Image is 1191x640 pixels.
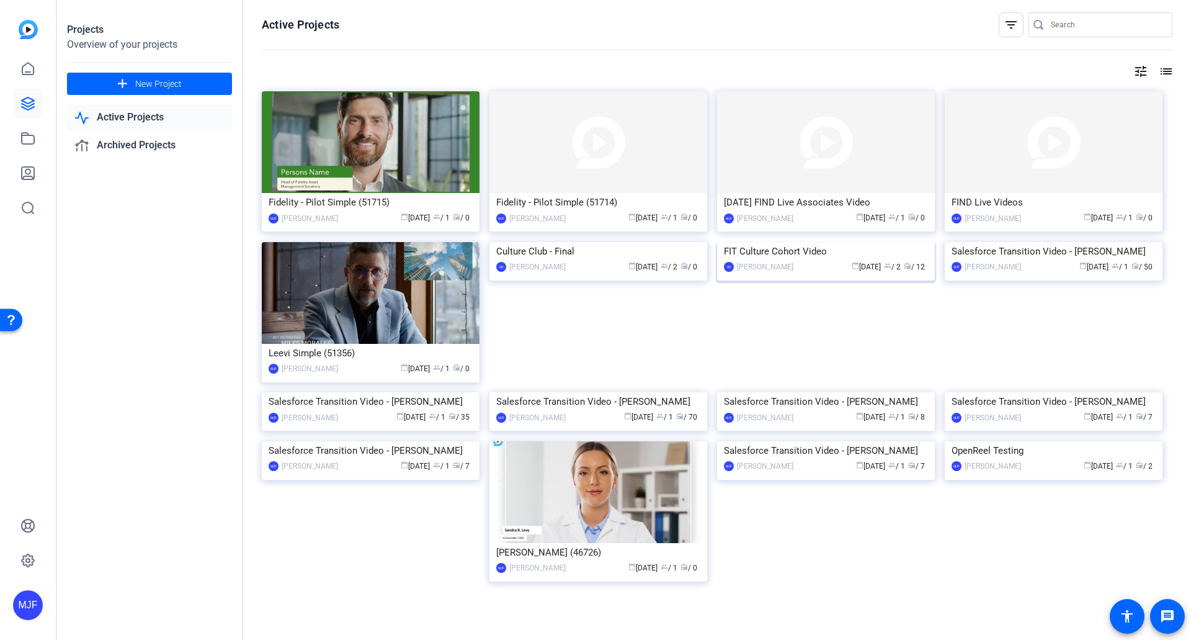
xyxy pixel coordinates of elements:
div: LW [724,262,734,272]
span: calendar_today [1079,262,1087,269]
div: Fidelity - Pilot Simple (51715) [269,193,473,212]
div: MJF [496,214,506,223]
span: radio [1136,461,1143,469]
div: [PERSON_NAME] [965,212,1021,225]
span: [DATE] [1084,413,1113,421]
mat-icon: filter_list [1004,17,1019,32]
span: radio [453,461,460,469]
h1: Active Projects [262,17,339,32]
span: group [884,262,891,269]
div: [DATE] FIND Live Associates Video [724,193,928,212]
span: calendar_today [1084,213,1091,220]
div: Salesforce Transition Video - [PERSON_NAME] [496,392,700,411]
span: group [661,213,668,220]
span: radio [1136,412,1143,420]
mat-icon: list [1158,64,1172,79]
span: [DATE] [624,413,653,421]
span: / 1 [1116,462,1133,471]
img: blue-gradient.svg [19,20,38,39]
span: [DATE] [856,462,885,471]
span: group [1116,461,1123,469]
span: / 2 [884,263,901,271]
span: calendar_today [852,262,859,269]
span: group [656,412,664,420]
span: / 0 [680,564,697,572]
span: radio [453,213,460,220]
span: calendar_today [628,563,636,570]
div: MJF [269,214,279,223]
div: OpenReel Testing [952,441,1156,460]
span: group [433,461,440,469]
mat-icon: tune [1133,64,1148,79]
span: [DATE] [401,462,430,471]
div: [PERSON_NAME] [509,212,566,225]
div: Salesforce Transition Video - [PERSON_NAME] [952,242,1156,261]
div: MJF [13,590,43,620]
div: [PERSON_NAME] [965,261,1021,273]
span: / 0 [908,214,925,222]
span: / 0 [680,263,697,271]
span: [DATE] [401,364,430,373]
div: LW [496,262,506,272]
span: calendar_today [401,461,408,469]
span: group [433,213,440,220]
span: [DATE] [628,564,658,572]
div: Leevi Simple (51356) [269,344,473,363]
div: [PERSON_NAME] [737,212,793,225]
div: [PERSON_NAME] [509,261,566,273]
div: [PERSON_NAME] [737,261,793,273]
span: [DATE] [852,263,881,271]
button: New Project [67,73,232,95]
span: radio [453,364,460,371]
div: [PERSON_NAME] (46726) [496,543,700,562]
mat-icon: add [115,76,130,92]
div: MJF [269,364,279,374]
span: group [661,262,668,269]
div: [PERSON_NAME] [965,460,1021,472]
span: [DATE] [628,263,658,271]
mat-icon: message [1160,609,1175,624]
span: calendar_today [401,364,408,371]
span: / 7 [453,462,470,471]
div: Salesforce Transition Video - [PERSON_NAME] [269,441,473,460]
span: radio [908,461,916,469]
span: calendar_today [401,213,408,220]
span: / 0 [1136,214,1153,222]
div: Salesforce Transition Video - [PERSON_NAME] [952,392,1156,411]
div: [PERSON_NAME] [282,412,338,424]
div: Salesforce Transition Video - [PERSON_NAME] [724,441,928,460]
span: radio [904,262,911,269]
span: / 7 [908,462,925,471]
div: Overview of your projects [67,37,232,52]
span: [DATE] [1079,263,1108,271]
div: FIND Live Videos [952,193,1156,212]
span: / 12 [904,263,925,271]
span: [DATE] [401,214,430,222]
span: / 70 [676,413,697,421]
div: [PERSON_NAME] [282,460,338,472]
div: MJF [952,262,961,272]
span: / 35 [448,413,470,421]
span: calendar_today [624,412,631,420]
a: Active Projects [67,105,232,130]
div: [PERSON_NAME] [509,412,566,424]
span: / 1 [661,564,677,572]
span: / 0 [453,214,470,222]
div: MJF [724,214,734,223]
span: [DATE] [396,413,426,421]
div: [PERSON_NAME] [509,562,566,574]
span: [DATE] [856,214,885,222]
div: [PERSON_NAME] [965,412,1021,424]
span: / 50 [1131,263,1153,271]
div: MJF [952,214,961,223]
span: calendar_today [1084,461,1091,469]
span: group [1112,262,1119,269]
span: group [429,412,436,420]
div: MJF [269,461,279,471]
span: / 1 [433,214,450,222]
div: Salesforce Transition Video - [PERSON_NAME] [269,392,473,411]
span: radio [1136,213,1143,220]
span: / 1 [1116,214,1133,222]
span: / 1 [433,462,450,471]
div: Salesforce Transition Video - [PERSON_NAME] [724,392,928,411]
